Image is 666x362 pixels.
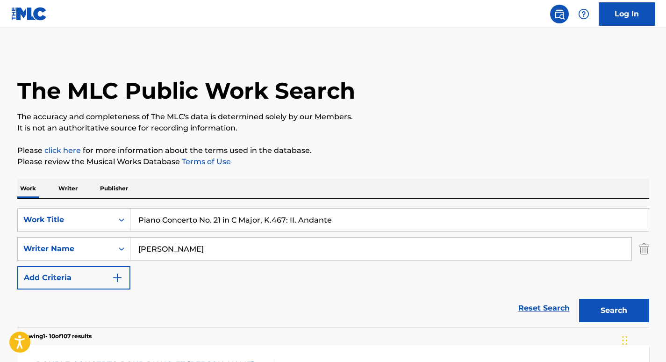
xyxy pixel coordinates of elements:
p: Please review the Musical Works Database [17,156,649,167]
img: Delete Criterion [639,237,649,261]
a: Public Search [550,5,569,23]
img: search [554,8,565,20]
p: Publisher [97,179,131,198]
p: Work [17,179,39,198]
a: Reset Search [514,298,574,319]
p: Showing 1 - 10 of 107 results [17,332,92,340]
a: Terms of Use [180,157,231,166]
img: 9d2ae6d4665cec9f34b9.svg [112,272,123,283]
div: Work Title [23,214,107,225]
img: MLC Logo [11,7,47,21]
div: Help [574,5,593,23]
p: Please for more information about the terms used in the database. [17,145,649,156]
h1: The MLC Public Work Search [17,77,355,105]
div: Drag [622,326,628,355]
a: Log In [599,2,655,26]
button: Search [579,299,649,322]
img: help [578,8,589,20]
p: The accuracy and completeness of The MLC's data is determined solely by our Members. [17,111,649,123]
a: click here [44,146,81,155]
iframe: Chat Widget [619,317,666,362]
button: Add Criteria [17,266,130,290]
p: Writer [56,179,80,198]
p: It is not an authoritative source for recording information. [17,123,649,134]
form: Search Form [17,208,649,327]
div: Writer Name [23,243,107,254]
